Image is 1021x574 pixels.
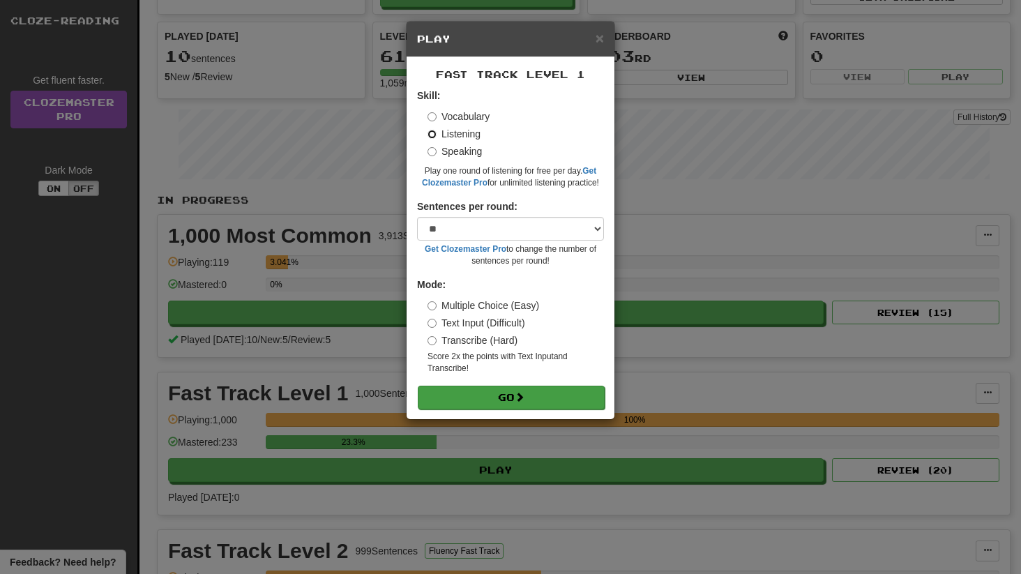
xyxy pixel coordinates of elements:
label: Sentences per round: [417,199,517,213]
small: Score 2x the points with Text Input and Transcribe ! [428,351,604,375]
label: Vocabulary [428,109,490,123]
label: Speaking [428,144,482,158]
strong: Skill: [417,90,440,101]
small: to change the number of sentences per round! [417,243,604,267]
input: Vocabulary [428,112,437,121]
strong: Mode: [417,279,446,290]
h5: Play [417,32,604,46]
small: Play one round of listening for free per day. for unlimited listening practice! [417,165,604,189]
input: Speaking [428,147,437,156]
a: Get Clozemaster Pro [425,244,506,254]
input: Multiple Choice (Easy) [428,301,437,310]
label: Multiple Choice (Easy) [428,299,539,312]
input: Listening [428,130,437,139]
button: Go [418,386,605,409]
input: Text Input (Difficult) [428,319,437,328]
span: Fast Track Level 1 [436,68,585,80]
button: Close [596,31,604,45]
label: Text Input (Difficult) [428,316,525,330]
input: Transcribe (Hard) [428,336,437,345]
label: Transcribe (Hard) [428,333,517,347]
span: × [596,30,604,46]
label: Listening [428,127,481,141]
